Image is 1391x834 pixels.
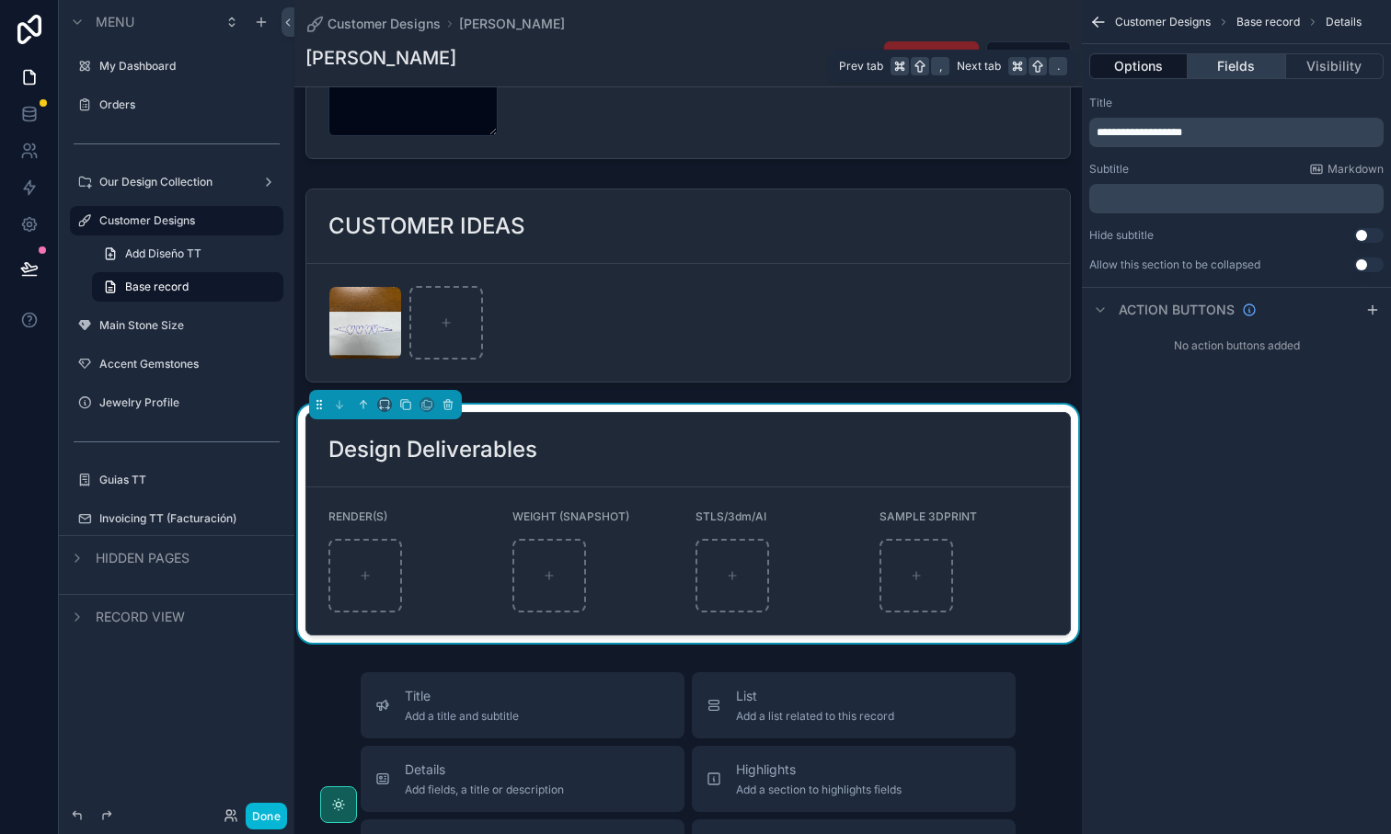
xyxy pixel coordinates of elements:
span: , [933,59,948,74]
span: Menu [96,13,134,31]
span: Customer Designs [328,15,441,33]
a: Markdown [1309,162,1384,177]
h1: [PERSON_NAME] [305,45,456,71]
label: Allow this section to be collapsed [1089,257,1260,272]
span: Add a section to highlights fields [736,783,902,797]
label: Accent Gemstones [99,357,280,371]
span: Prev tab [839,59,883,74]
span: Add Diseño TT [125,246,201,261]
div: scrollable content [1089,118,1384,147]
label: Hide subtitle [1089,228,1154,243]
label: Title [1089,96,1112,110]
span: Title [405,687,519,705]
button: ListAdd a list related to this record [692,672,1016,738]
div: scrollable content [1089,184,1384,213]
label: Invoicing TT (Facturación) [99,511,280,526]
label: Orders [99,97,280,112]
a: [PERSON_NAME] [459,15,565,33]
button: Done [986,41,1071,74]
label: Subtitle [1089,162,1129,177]
label: Jewelry Profile [99,395,280,410]
h2: Design Deliverables [328,435,537,464]
span: Add fields, a title or description [405,783,564,797]
a: Add Diseño TT [92,239,283,268]
span: Customer Designs [1115,15,1211,29]
label: My Dashboard [99,59,280,74]
span: SAMPLE 3DPRINT [879,509,977,523]
span: Base record [1236,15,1300,29]
button: Options [1089,53,1188,79]
span: Base record [125,280,189,294]
a: Base record [92,272,283,302]
label: Customer Designs [99,213,272,228]
a: Customer Designs [305,15,441,33]
span: List [736,687,894,705]
span: Add a list related to this record [736,709,894,724]
span: Record view [96,608,185,626]
span: Details [405,760,564,779]
span: Details [1326,15,1362,29]
span: WEIGHT (SNAPSHOT) [512,509,629,523]
div: No action buttons added [1082,331,1391,360]
button: TitleAdd a title and subtitle [361,672,684,738]
span: RENDER(S) [328,509,387,523]
span: Action buttons [1119,301,1235,319]
button: DetailsAdd fields, a title or description [361,746,684,812]
button: Visibility [1286,53,1384,79]
span: Next tab [957,59,1001,74]
button: Done [246,803,287,829]
span: Add a title and subtitle [405,709,519,724]
span: Highlights [736,760,902,779]
button: Fields [1188,53,1285,79]
label: Guias TT [99,473,280,487]
span: . [1051,59,1065,74]
label: Main Stone Size [99,318,280,333]
span: STLS/3dm/AI [695,509,766,523]
button: HighlightsAdd a section to highlights fields [692,746,1016,812]
span: Hidden pages [96,549,190,567]
label: Our Design Collection [99,175,254,189]
span: Markdown [1328,162,1384,177]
